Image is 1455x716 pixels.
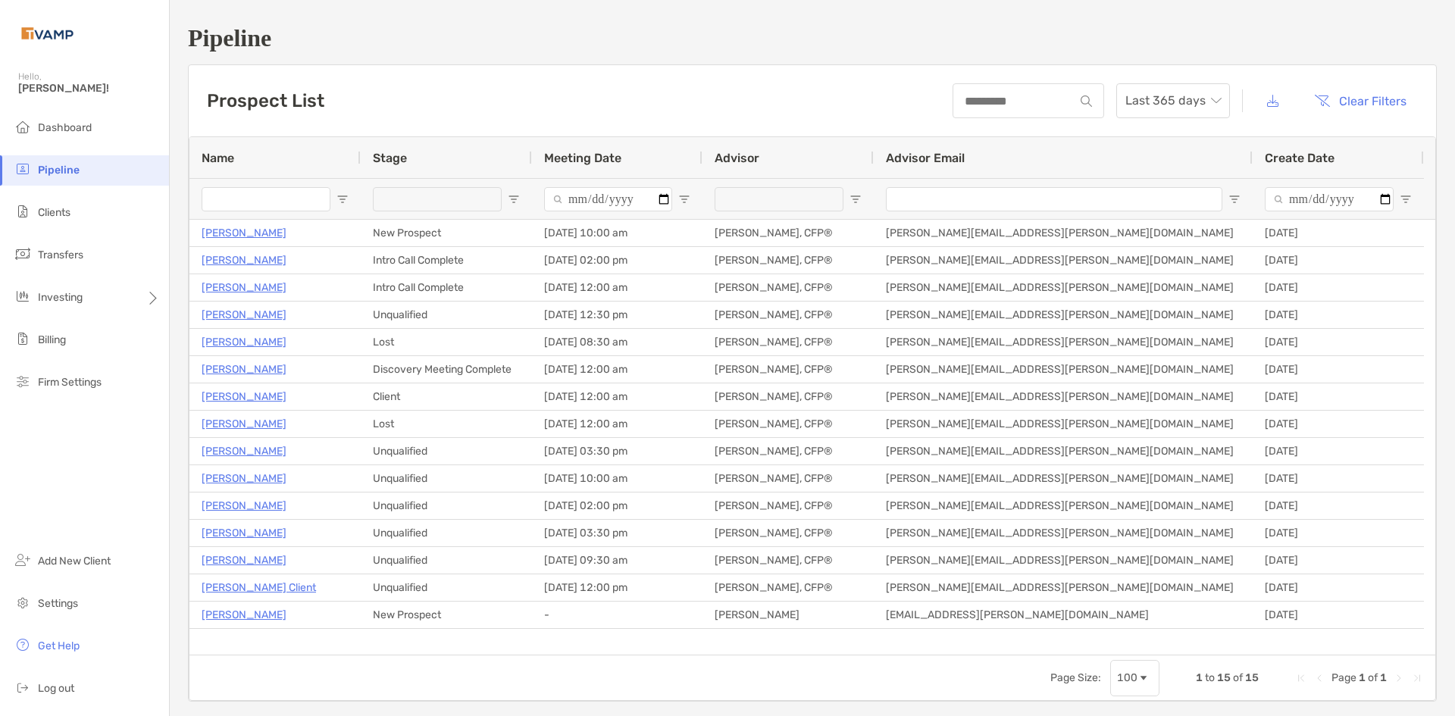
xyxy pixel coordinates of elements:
[532,302,702,328] div: [DATE] 12:30 pm
[202,387,286,406] p: [PERSON_NAME]
[1411,672,1423,684] div: Last Page
[702,465,874,492] div: [PERSON_NAME], CFP®
[1253,274,1424,301] div: [DATE]
[1359,671,1366,684] span: 1
[38,597,78,610] span: Settings
[1303,84,1418,117] button: Clear Filters
[202,469,286,488] p: [PERSON_NAME]
[544,187,672,211] input: Meeting Date Filter Input
[202,333,286,352] a: [PERSON_NAME]
[202,442,286,461] p: [PERSON_NAME]
[361,302,532,328] div: Unqualified
[532,492,702,519] div: [DATE] 02:00 pm
[1205,671,1215,684] span: to
[38,164,80,177] span: Pipeline
[874,302,1253,328] div: [PERSON_NAME][EMAIL_ADDRESS][PERSON_NAME][DOMAIN_NAME]
[38,121,92,134] span: Dashboard
[202,224,286,242] a: [PERSON_NAME]
[361,547,532,574] div: Unqualified
[1265,151,1335,165] span: Create Date
[874,438,1253,464] div: [PERSON_NAME][EMAIL_ADDRESS][PERSON_NAME][DOMAIN_NAME]
[202,251,286,270] a: [PERSON_NAME]
[202,524,286,542] a: [PERSON_NAME]
[1265,187,1394,211] input: Create Date Filter Input
[532,438,702,464] div: [DATE] 03:30 pm
[874,574,1253,601] div: [PERSON_NAME][EMAIL_ADDRESS][PERSON_NAME][DOMAIN_NAME]
[361,602,532,628] div: New Prospect
[361,574,532,601] div: Unqualified
[532,602,702,628] div: -
[202,360,286,379] a: [PERSON_NAME]
[874,220,1253,246] div: [PERSON_NAME][EMAIL_ADDRESS][PERSON_NAME][DOMAIN_NAME]
[874,411,1253,437] div: [PERSON_NAME][EMAIL_ADDRESS][PERSON_NAME][DOMAIN_NAME]
[702,602,874,628] div: [PERSON_NAME]
[14,372,32,390] img: firm-settings icon
[1245,671,1259,684] span: 15
[1253,438,1424,464] div: [DATE]
[544,151,621,165] span: Meeting Date
[532,329,702,355] div: [DATE] 08:30 am
[702,302,874,328] div: [PERSON_NAME], CFP®
[361,438,532,464] div: Unqualified
[886,187,1222,211] input: Advisor Email Filter Input
[702,547,874,574] div: [PERSON_NAME], CFP®
[702,247,874,274] div: [PERSON_NAME], CFP®
[1253,520,1424,546] div: [DATE]
[361,411,532,437] div: Lost
[1253,411,1424,437] div: [DATE]
[1400,193,1412,205] button: Open Filter Menu
[715,151,759,165] span: Advisor
[532,383,702,410] div: [DATE] 12:00 am
[1253,356,1424,383] div: [DATE]
[1217,671,1231,684] span: 15
[874,602,1253,628] div: [EMAIL_ADDRESS][PERSON_NAME][DOMAIN_NAME]
[702,356,874,383] div: [PERSON_NAME], CFP®
[1253,383,1424,410] div: [DATE]
[202,414,286,433] a: [PERSON_NAME]
[38,639,80,652] span: Get Help
[202,496,286,515] p: [PERSON_NAME]
[874,492,1253,519] div: [PERSON_NAME][EMAIL_ADDRESS][PERSON_NAME][DOMAIN_NAME]
[874,329,1253,355] div: [PERSON_NAME][EMAIL_ADDRESS][PERSON_NAME][DOMAIN_NAME]
[38,291,83,304] span: Investing
[18,82,160,95] span: [PERSON_NAME]!
[38,555,111,567] span: Add New Client
[202,305,286,324] p: [PERSON_NAME]
[1117,671,1137,684] div: 100
[336,193,349,205] button: Open Filter Menu
[1228,193,1241,205] button: Open Filter Menu
[361,329,532,355] div: Lost
[1253,247,1424,274] div: [DATE]
[38,249,83,261] span: Transfers
[38,682,74,695] span: Log out
[532,356,702,383] div: [DATE] 12:00 am
[1253,329,1424,355] div: [DATE]
[38,206,70,219] span: Clients
[532,220,702,246] div: [DATE] 10:00 am
[202,551,286,570] p: [PERSON_NAME]
[532,411,702,437] div: [DATE] 12:00 am
[532,274,702,301] div: [DATE] 12:00 am
[1380,671,1387,684] span: 1
[532,465,702,492] div: [DATE] 10:00 am
[361,383,532,410] div: Client
[702,274,874,301] div: [PERSON_NAME], CFP®
[14,636,32,654] img: get-help icon
[1253,602,1424,628] div: [DATE]
[874,247,1253,274] div: [PERSON_NAME][EMAIL_ADDRESS][PERSON_NAME][DOMAIN_NAME]
[1050,671,1101,684] div: Page Size:
[1253,465,1424,492] div: [DATE]
[202,151,234,165] span: Name
[1368,671,1378,684] span: of
[361,492,532,519] div: Unqualified
[202,605,286,624] a: [PERSON_NAME]
[1313,672,1325,684] div: Previous Page
[702,329,874,355] div: [PERSON_NAME], CFP®
[874,274,1253,301] div: [PERSON_NAME][EMAIL_ADDRESS][PERSON_NAME][DOMAIN_NAME]
[14,678,32,696] img: logout icon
